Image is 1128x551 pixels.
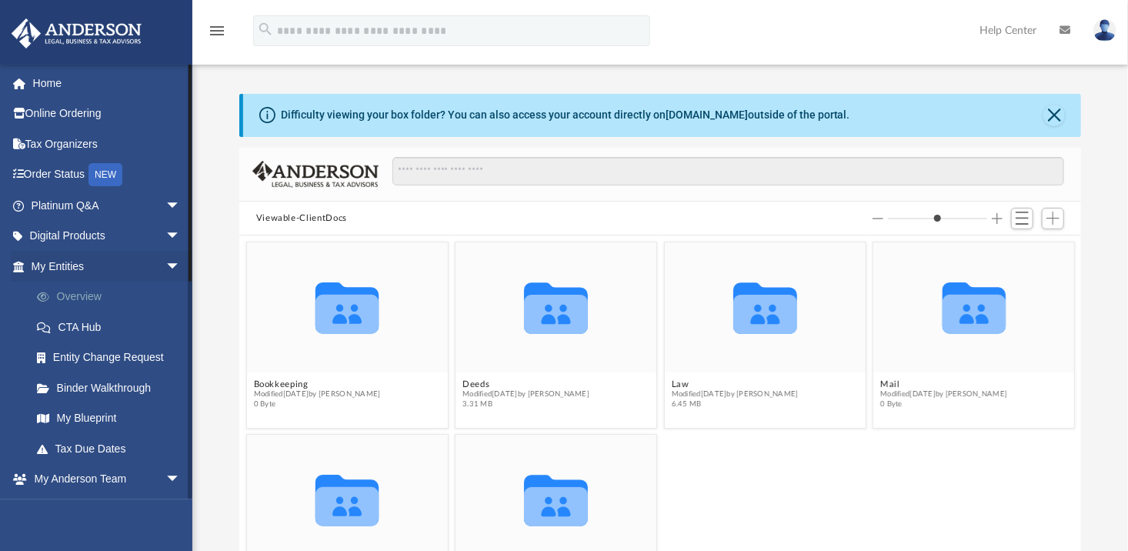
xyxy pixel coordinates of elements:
button: Deeds [462,379,589,389]
span: 0 Byte [880,399,1007,409]
a: Overview [22,282,204,312]
span: 0 Byte [253,399,380,409]
button: Law [671,379,798,389]
button: Mail [880,379,1007,389]
button: Close [1043,105,1065,126]
span: arrow_drop_down [165,464,196,496]
a: My Anderson Teamarrow_drop_down [11,464,196,495]
img: Anderson Advisors Platinum Portal [7,18,146,48]
button: Add [1042,208,1065,229]
a: My Anderson Team [22,494,189,525]
a: Entity Change Request [22,342,204,373]
button: Viewable-ClientDocs [256,212,347,225]
span: arrow_drop_down [165,190,196,222]
span: Modified [DATE] by [PERSON_NAME] [671,389,798,399]
span: arrow_drop_down [165,251,196,282]
button: Switch to List View [1011,208,1034,229]
a: Home [11,68,204,99]
i: search [257,21,274,38]
span: 3.31 MB [462,399,589,409]
a: Platinum Q&Aarrow_drop_down [11,190,204,221]
span: Modified [DATE] by [PERSON_NAME] [462,389,589,399]
a: menu [208,29,226,40]
a: Order StatusNEW [11,159,204,191]
span: arrow_drop_down [165,221,196,252]
div: Difficulty viewing your box folder? You can also access your account directly on outside of the p... [281,107,850,123]
a: Tax Due Dates [22,433,204,464]
input: Column size [888,213,987,224]
a: Binder Walkthrough [22,372,204,403]
a: Online Ordering [11,99,204,129]
a: Tax Organizers [11,129,204,159]
img: User Pic [1093,19,1116,42]
button: Bookkeeping [253,379,380,389]
a: My Entitiesarrow_drop_down [11,251,204,282]
a: [DOMAIN_NAME] [666,109,748,121]
a: CTA Hub [22,312,204,342]
div: NEW [88,163,122,186]
a: Digital Productsarrow_drop_down [11,221,204,252]
span: Modified [DATE] by [PERSON_NAME] [880,389,1007,399]
a: My Blueprint [22,403,196,434]
button: Increase column size [992,213,1003,224]
i: menu [208,22,226,40]
span: Modified [DATE] by [PERSON_NAME] [253,389,380,399]
span: 6.45 MB [671,399,798,409]
button: Decrease column size [873,213,883,224]
input: Search files and folders [392,157,1065,186]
